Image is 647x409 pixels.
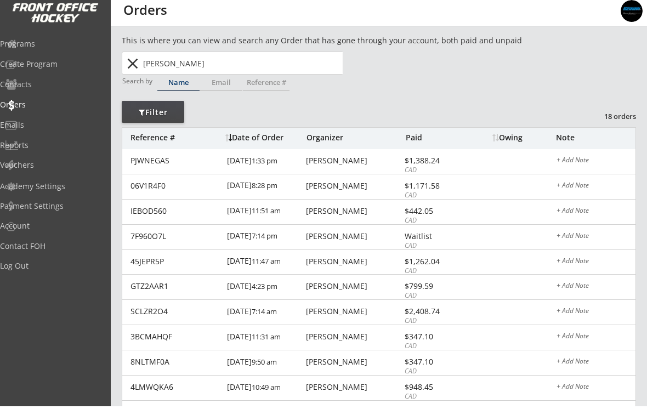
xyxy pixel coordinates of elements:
[306,285,401,293] div: [PERSON_NAME]
[157,82,200,89] div: Name
[130,361,220,368] div: 8NLTMF0A
[557,386,635,395] div: + Add Note
[252,284,277,294] font: 4:23 pm
[306,210,401,218] div: [PERSON_NAME]
[252,334,281,344] font: 11:31 am
[306,361,401,368] div: [PERSON_NAME]
[130,310,220,318] div: SCLZR2O4
[405,185,463,192] div: $1,171.58
[200,82,242,89] div: Email
[405,168,463,178] div: CAD
[492,137,555,144] div: Owing
[307,137,403,144] div: Organizer
[122,38,574,49] div: This is where you can view and search any Order that has gone through your account, both paid and...
[227,152,303,177] div: [DATE]
[227,328,303,353] div: [DATE]
[227,277,303,302] div: [DATE]
[557,185,635,194] div: + Add Note
[227,253,303,277] div: [DATE]
[306,310,401,318] div: [PERSON_NAME]
[405,160,463,167] div: $1,388.24
[405,294,463,303] div: CAD
[122,80,154,87] div: Search by
[130,386,220,394] div: 4LMWQKA6
[130,336,220,343] div: 3BCMAHQF
[123,58,141,75] button: close
[557,336,635,344] div: + Add Note
[406,137,463,144] div: Paid
[405,285,463,293] div: $799.59
[130,285,220,293] div: GTZ2AAR1
[405,244,463,253] div: CAD
[130,235,220,243] div: 7F960O7L
[306,260,401,268] div: [PERSON_NAME]
[252,385,281,395] font: 10:49 am
[405,235,463,243] div: Waitlist
[243,82,290,89] div: Reference #
[227,177,303,202] div: [DATE]
[405,395,463,404] div: CAD
[130,185,220,192] div: 06V1R4F0
[405,344,463,354] div: CAD
[306,160,401,167] div: [PERSON_NAME]
[405,386,463,394] div: $948.45
[130,160,220,167] div: PJWNEGAS
[227,378,303,403] div: [DATE]
[405,260,463,268] div: $1,262.04
[405,194,463,203] div: CAD
[252,183,277,193] font: 8:28 pm
[252,158,277,168] font: 1:33 pm
[252,259,281,269] font: 11:47 am
[557,235,635,244] div: + Add Note
[227,202,303,227] div: [DATE]
[122,110,184,121] div: Filter
[405,319,463,328] div: CAD
[130,210,220,218] div: IEBOD560
[557,310,635,319] div: + Add Note
[141,55,343,77] input: Start typing name...
[405,210,463,218] div: $442.05
[556,137,635,144] div: Note
[306,235,401,243] div: [PERSON_NAME]
[405,310,463,318] div: $2,408.74
[557,285,635,294] div: + Add Note
[227,303,303,327] div: [DATE]
[252,208,281,218] font: 11:51 am
[227,353,303,378] div: [DATE]
[306,185,401,192] div: [PERSON_NAME]
[225,137,304,144] div: Date of Order
[306,386,401,394] div: [PERSON_NAME]
[557,210,635,219] div: + Add Note
[130,137,220,144] div: Reference #
[557,160,635,168] div: + Add Note
[405,336,463,343] div: $347.10
[405,361,463,368] div: $347.10
[579,114,636,124] div: 18 orders
[405,370,463,379] div: CAD
[557,260,635,269] div: + Add Note
[252,309,277,319] font: 7:14 am
[306,336,401,343] div: [PERSON_NAME]
[405,269,463,279] div: CAD
[227,228,303,252] div: [DATE]
[557,361,635,370] div: + Add Note
[405,219,463,228] div: CAD
[252,234,277,243] font: 7:14 pm
[252,360,277,370] font: 9:50 am
[130,260,220,268] div: 45JEPR5P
